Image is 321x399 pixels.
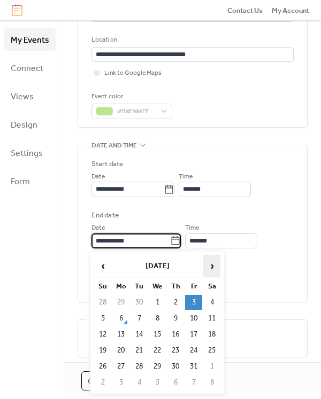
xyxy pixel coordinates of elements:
[11,60,43,77] span: Connect
[203,359,220,374] td: 1
[203,327,220,342] td: 18
[185,343,202,358] td: 24
[131,295,148,310] td: 30
[94,311,111,326] td: 5
[4,113,56,136] a: Design
[94,343,111,358] td: 19
[227,5,263,15] a: Contact Us
[203,279,220,294] th: Sa
[91,223,105,233] span: Date
[131,359,148,374] td: 28
[149,279,166,294] th: We
[167,327,184,342] td: 16
[117,106,155,117] span: #B8E986FF
[112,279,129,294] th: Mo
[185,223,199,233] span: Time
[149,343,166,358] td: 22
[91,35,292,45] div: Location
[112,327,129,342] td: 13
[112,359,129,374] td: 27
[81,371,122,390] button: Cancel
[149,327,166,342] td: 15
[91,140,137,151] span: Date and time
[272,5,309,15] a: My Account
[94,375,111,390] td: 2
[131,279,148,294] th: Tu
[149,375,166,390] td: 5
[88,376,116,387] span: Cancel
[94,279,111,294] th: Su
[11,145,43,162] span: Settings
[112,295,129,310] td: 29
[11,174,30,190] span: Form
[203,295,220,310] td: 4
[167,343,184,358] td: 23
[131,327,148,342] td: 14
[131,311,148,326] td: 7
[185,311,202,326] td: 10
[185,375,202,390] td: 7
[91,159,123,169] div: Start date
[131,343,148,358] td: 21
[4,85,56,108] a: Views
[112,311,129,326] td: 6
[203,311,220,326] td: 11
[185,359,202,374] td: 31
[91,171,105,182] span: Date
[203,375,220,390] td: 8
[203,343,220,358] td: 25
[94,295,111,310] td: 28
[149,295,166,310] td: 1
[167,295,184,310] td: 2
[11,32,49,49] span: My Events
[4,57,56,80] a: Connect
[12,4,22,16] img: logo
[167,375,184,390] td: 6
[167,279,184,294] th: Th
[91,91,170,102] div: Event color
[11,89,34,105] span: Views
[167,311,184,326] td: 9
[91,210,119,221] div: End date
[104,68,162,79] span: Link to Google Maps
[112,343,129,358] td: 20
[94,327,111,342] td: 12
[112,375,129,390] td: 3
[4,28,56,51] a: My Events
[95,255,111,277] span: ‹
[185,327,202,342] td: 17
[94,359,111,374] td: 26
[185,295,202,310] td: 3
[185,279,202,294] th: Fr
[179,171,193,182] span: Time
[149,311,166,326] td: 8
[149,359,166,374] td: 29
[167,359,184,374] td: 30
[204,255,220,277] span: ›
[4,170,56,193] a: Form
[131,375,148,390] td: 4
[4,142,56,165] a: Settings
[112,255,202,278] th: [DATE]
[11,117,37,134] span: Design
